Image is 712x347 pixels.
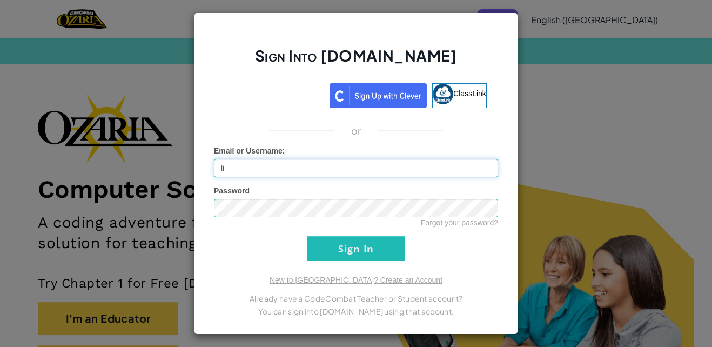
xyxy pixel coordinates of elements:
[421,218,498,227] a: Forgot your password?
[214,45,498,77] h2: Sign Into [DOMAIN_NAME]
[214,146,283,155] span: Email or Username
[453,89,486,98] span: ClassLink
[220,82,330,106] iframe: Sign in with Google Button
[433,84,453,104] img: classlink-logo-small.png
[214,186,250,195] span: Password
[214,292,498,305] p: Already have a CodeCombat Teacher or Student account?
[351,124,361,137] p: or
[270,276,442,284] a: New to [GEOGRAPHIC_DATA]? Create an Account
[214,305,498,318] p: You can sign into [DOMAIN_NAME] using that account.
[214,145,285,156] label: :
[307,236,405,261] input: Sign In
[330,83,427,108] img: clever_sso_button@2x.png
